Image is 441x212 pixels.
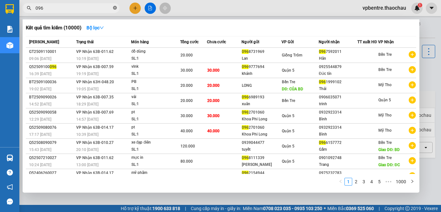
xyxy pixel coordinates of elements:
[180,129,193,133] span: 40.000
[353,178,360,185] a: 2
[36,5,112,12] input: Tìm tên, số ĐT hoặc mã đơn
[242,101,281,107] div: xuân
[242,55,281,62] div: Lan
[319,80,326,84] span: 096
[6,155,13,161] img: warehouse-icon
[319,131,357,138] div: Bình
[207,114,220,118] span: 30.000
[242,170,281,177] div: 2154944
[282,129,294,133] span: Quận 5
[375,178,383,186] li: 5
[207,83,220,88] span: 20.000
[319,49,326,54] span: 096
[282,53,302,57] span: Giồng Trôm
[6,26,13,33] img: solution-icon
[207,129,220,133] span: 40.000
[29,147,51,152] span: 15:43 [DATE]
[383,178,394,186] span: •••
[378,128,392,133] span: Mỹ Tho
[345,178,352,185] a: 1
[241,40,259,44] span: Người gửi
[409,81,416,88] span: plus-circle
[180,83,193,88] span: 20.000
[337,178,344,186] button: left
[282,144,294,148] span: Quận 5
[29,102,51,106] span: 14:52 [DATE]
[242,124,281,131] div: 2701060
[76,40,94,44] span: Trạng thái
[319,79,357,86] div: 1999102
[29,163,51,167] span: 10:24 [DATE]
[131,154,180,161] div: mực in
[360,178,367,185] a: 3
[29,124,74,131] div: Q52509080076
[282,98,295,103] span: Bến Tre
[180,114,193,118] span: 30.000
[29,72,51,76] span: 16:39 [DATE]
[319,140,326,145] span: 096
[29,139,74,146] div: Q52508090079
[352,178,360,186] li: 2
[368,178,375,185] a: 4
[29,109,74,116] div: Q52509090058
[76,156,114,160] span: VP Nhận 63B-011.62
[319,40,340,44] span: Người nhận
[394,178,408,186] li: 1000
[131,161,180,168] div: SL: 1
[242,82,281,89] div: LONG
[81,23,109,33] button: Bộ lọcdown
[378,98,391,102] span: Quận 5
[242,125,249,130] span: 096
[319,124,357,131] div: 0932923314
[131,55,180,62] div: SL: 1
[180,98,193,103] span: 20.000
[409,51,416,58] span: plus-circle
[319,86,357,92] div: Thái
[76,147,98,152] span: 20:10 [DATE]
[282,87,303,91] span: DĐ: CỦA BD
[131,40,149,44] span: Món hàng
[242,161,281,168] div: [PERSON_NAME]
[29,56,51,61] span: 09:06 [DATE]
[207,40,226,44] span: Chưa cước
[131,94,180,101] div: vải
[242,70,281,77] div: khánh
[76,102,98,106] span: 18:29 [DATE]
[76,56,98,61] span: 10:19 [DATE]
[131,139,180,146] div: xe đạp điên
[378,156,392,160] span: Bến Tre
[29,64,74,70] div: Q52509100
[131,109,180,116] div: pt
[76,72,98,76] span: 19:19 [DATE]
[408,178,416,186] button: right
[409,112,416,119] span: plus-circle
[319,101,357,107] div: trinh
[180,40,199,44] span: Tổng cước
[76,140,114,145] span: VP Nhận 63B-010.27
[344,178,352,186] li: 1
[27,6,31,10] span: search
[76,95,114,99] span: VP Nhận 63B-007.35
[76,65,114,69] span: VP Nhận 63B-007.59
[131,116,180,123] div: SL: 1
[131,169,180,177] div: mỹ phẩm
[378,67,392,72] span: Bến Tre
[242,146,281,153] div: tuyết
[282,40,294,44] span: VP Gửi
[29,155,74,161] div: Q52507210027
[180,53,193,57] span: 20.000
[76,80,114,84] span: VP Nhận 63H-048.20
[180,144,195,148] span: 120.000
[378,174,392,178] span: Bến Tre
[131,124,180,131] div: pt
[319,116,357,123] div: Bình
[319,64,357,70] div: 0925544879
[378,147,400,152] span: Giao DĐ: BD
[378,83,392,87] span: Mỹ Tho
[99,25,104,30] span: down
[409,157,416,164] span: plus-circle
[378,113,392,117] span: Mỹ Tho
[337,178,344,186] li: Previous Page
[113,6,117,10] span: close-circle
[410,179,414,183] span: right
